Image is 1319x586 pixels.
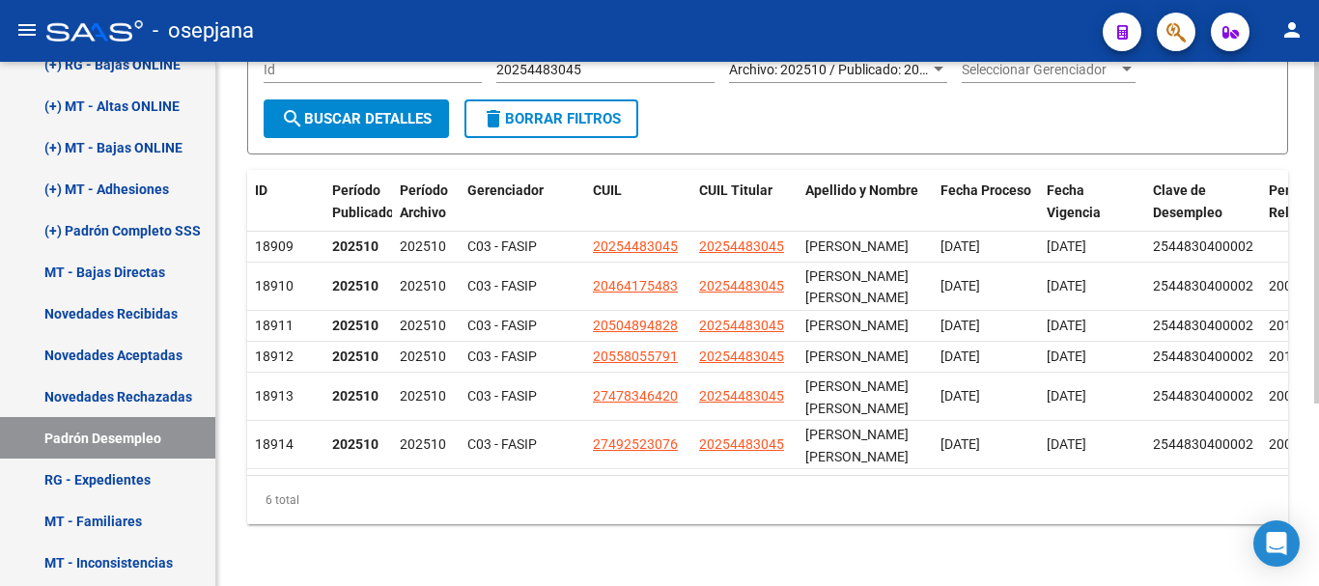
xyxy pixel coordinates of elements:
[332,182,394,220] span: Período Publicado
[593,388,678,404] span: 27478346420
[153,10,254,52] span: - osepjana
[1153,238,1253,254] span: 2544830400002
[247,170,324,234] datatable-header-cell: ID
[1269,436,1315,452] span: 200901
[255,182,267,198] span: ID
[593,436,678,452] span: 27492523076
[1153,436,1253,452] span: 2544830400002
[482,110,621,127] span: Borrar Filtros
[264,99,449,138] button: Buscar Detalles
[467,436,537,452] span: C03 - FASIP
[255,278,294,293] span: 18910
[1153,278,1253,293] span: 2544830400002
[1153,349,1253,364] span: 2544830400002
[691,170,798,234] datatable-header-cell: CUIL Titular
[464,99,638,138] button: Borrar Filtros
[699,278,784,293] span: 20254483045
[467,349,537,364] span: C03 - FASIP
[255,238,294,254] span: 18909
[1269,318,1315,333] span: 201008
[940,436,980,452] span: [DATE]
[15,18,39,42] mat-icon: menu
[1269,349,1315,364] span: 201610
[400,346,452,368] div: 202510
[585,170,691,234] datatable-header-cell: CUIL
[1269,388,1315,404] span: 200702
[699,349,784,364] span: 20254483045
[1153,182,1222,220] span: Clave de Desempleo
[332,318,379,333] strong: 202510
[699,182,772,198] span: CUIL Titular
[699,436,784,452] span: 20254483045
[482,107,505,130] mat-icon: delete
[1039,170,1145,234] datatable-header-cell: Fecha Vigencia
[593,318,678,333] span: 20504894828
[255,388,294,404] span: 18913
[940,182,1031,198] span: Fecha Proceso
[467,278,537,293] span: C03 - FASIP
[281,107,304,130] mat-icon: search
[940,388,980,404] span: [DATE]
[933,170,1039,234] datatable-header-cell: Fecha Proceso
[798,170,933,234] datatable-header-cell: Apellido y Nombre
[332,388,379,404] strong: 202510
[400,315,452,337] div: 202510
[805,182,918,198] span: Apellido y Nombre
[805,427,909,464] span: REINOSO ERIKA MAILEN
[593,182,622,198] span: CUIL
[699,318,784,333] span: 20254483045
[1153,318,1253,333] span: 2544830400002
[699,238,784,254] span: 20254483045
[940,318,980,333] span: [DATE]
[805,238,909,254] span: REINOSO SERGIO ARIEL
[699,388,784,404] span: 20254483045
[1047,388,1086,404] span: [DATE]
[332,278,379,293] strong: 202510
[729,62,950,77] span: Archivo: 202510 / Publicado: 202509
[940,278,980,293] span: [DATE]
[400,275,452,297] div: 202510
[1153,388,1253,404] span: 2544830400002
[460,170,585,234] datatable-header-cell: Gerenciador
[467,388,537,404] span: C03 - FASIP
[593,238,678,254] span: 20254483045
[400,236,452,258] div: 202510
[1269,278,1315,293] span: 200502
[247,476,1288,524] div: 6 total
[467,318,537,333] span: C03 - FASIP
[400,385,452,407] div: 202510
[940,238,980,254] span: [DATE]
[805,378,909,416] span: REINOSO KAREN AGUSTINA
[332,349,379,364] strong: 202510
[1047,278,1086,293] span: [DATE]
[1047,349,1086,364] span: [DATE]
[255,436,294,452] span: 18914
[1047,238,1086,254] span: [DATE]
[400,182,448,220] span: Período Archivo
[1047,318,1086,333] span: [DATE]
[1145,170,1261,234] datatable-header-cell: Clave de Desempleo
[593,278,678,293] span: 20464175483
[805,268,909,306] span: REINOSO DIEGO RODRIGO
[281,110,432,127] span: Buscar Detalles
[332,238,379,254] strong: 202510
[324,170,392,234] datatable-header-cell: Período Publicado
[1047,436,1086,452] span: [DATE]
[940,349,980,364] span: [DATE]
[467,238,537,254] span: C03 - FASIP
[332,436,379,452] strong: 202510
[1047,182,1101,220] span: Fecha Vigencia
[962,62,1118,78] span: Seleccionar Gerenciador
[805,349,909,364] span: REINOSO TIZZIANO LEONEL
[400,433,452,456] div: 202510
[255,318,294,333] span: 18911
[1253,520,1300,567] div: Open Intercom Messenger
[255,349,294,364] span: 18912
[593,349,678,364] span: 20558055791
[392,170,460,234] datatable-header-cell: Período Archivo
[805,318,909,333] span: REINOSO LUKAS EZEQUIEL
[467,182,544,198] span: Gerenciador
[1280,18,1304,42] mat-icon: person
